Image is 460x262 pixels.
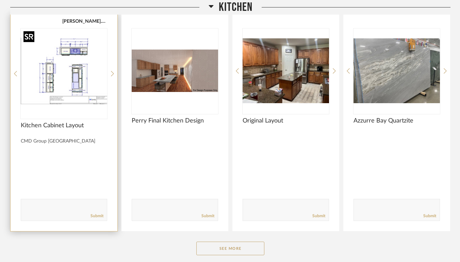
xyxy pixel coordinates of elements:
span: Original Layout [243,117,329,125]
a: Submit [312,213,325,219]
a: Submit [423,213,436,219]
img: undefined [354,29,440,113]
a: Submit [91,213,103,219]
img: undefined [243,29,329,113]
span: Perry Final Kitchen Design [132,117,218,125]
a: Submit [201,213,214,219]
img: undefined [132,29,218,113]
div: 0 [21,29,107,113]
div: CMD Group [GEOGRAPHIC_DATA] [21,138,107,144]
button: See More [196,242,264,255]
img: undefined [21,29,107,113]
button: [PERSON_NAME]...abinet 1.pdf [62,18,105,24]
span: Azzurre Bay Quartzite [354,117,440,125]
span: Kitchen Cabinet Layout [21,122,107,129]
